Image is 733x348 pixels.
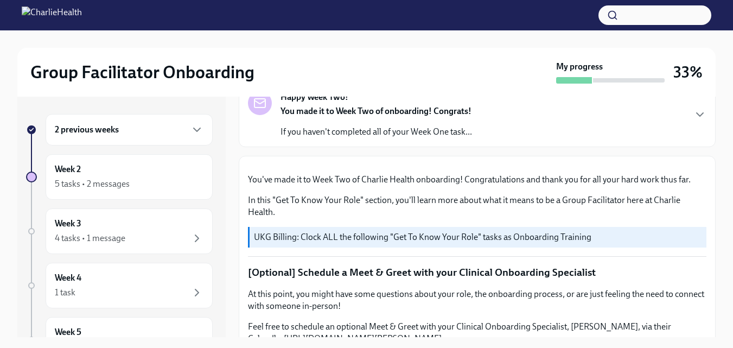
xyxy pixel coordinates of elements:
[673,62,703,82] h3: 33%
[55,178,130,190] div: 5 tasks • 2 messages
[55,232,125,244] div: 4 tasks • 1 message
[55,124,119,136] h6: 2 previous weeks
[46,114,213,145] div: 2 previous weeks
[30,61,254,83] h2: Group Facilitator Onboarding
[55,272,81,284] h6: Week 4
[55,326,81,338] h6: Week 5
[281,106,471,116] strong: You made it to Week Two of onboarding! Congrats!
[55,218,81,230] h6: Week 3
[55,287,75,299] div: 1 task
[55,163,81,175] h6: Week 2
[248,265,706,280] p: [Optional] Schedule a Meet & Greet with your Clinical Onboarding Specialist
[556,61,603,73] strong: My progress
[254,231,702,243] p: UKG Billing: Clock ALL the following "Get To Know Your Role" tasks as Onboarding Training
[248,194,706,218] p: In this "Get To Know Your Role" section, you'll learn more about what it means to be a Group Faci...
[26,208,213,254] a: Week 34 tasks • 1 message
[26,263,213,308] a: Week 41 task
[26,154,213,200] a: Week 25 tasks • 2 messages
[248,174,706,186] p: You've made it to Week Two of Charlie Health onboarding! Congratulations and thank you for all yo...
[22,7,82,24] img: CharlieHealth
[281,91,348,103] strong: Happy Week Two!
[281,126,472,138] p: If you haven't completed all of your Week One task...
[248,321,706,345] p: Feel free to schedule an optional Meet & Greet with your Clinical Onboarding Specialist, [PERSON_...
[248,288,706,312] p: At this point, you might have some questions about your role, the onboarding process, or are just...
